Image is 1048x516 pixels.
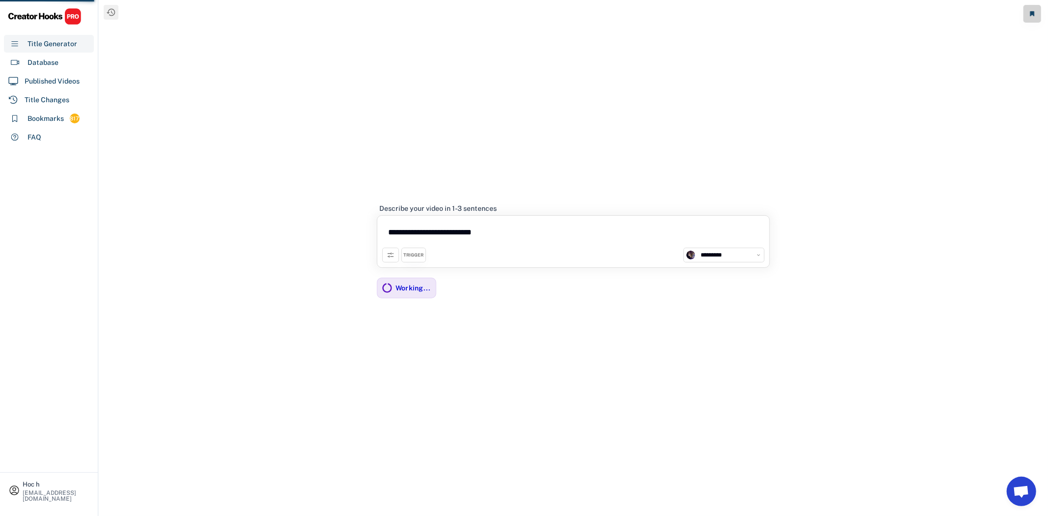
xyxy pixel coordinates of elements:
[1007,477,1036,506] a: Open chat
[25,95,69,105] div: Title Changes
[28,39,77,49] div: Title Generator
[28,114,64,124] div: Bookmarks
[8,8,82,25] img: CHPRO%20Logo.svg
[23,490,89,502] div: [EMAIL_ADDRESS][DOMAIN_NAME]
[28,132,41,143] div: FAQ
[23,481,89,487] div: Hoc h
[25,76,80,86] div: Published Videos
[404,252,424,258] div: TRIGGER
[686,251,695,259] img: channels4_profile.jpg
[28,57,58,68] div: Database
[70,115,80,123] div: 817
[396,284,431,292] div: Working...
[379,204,497,213] div: Describe your video in 1-3 sentences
